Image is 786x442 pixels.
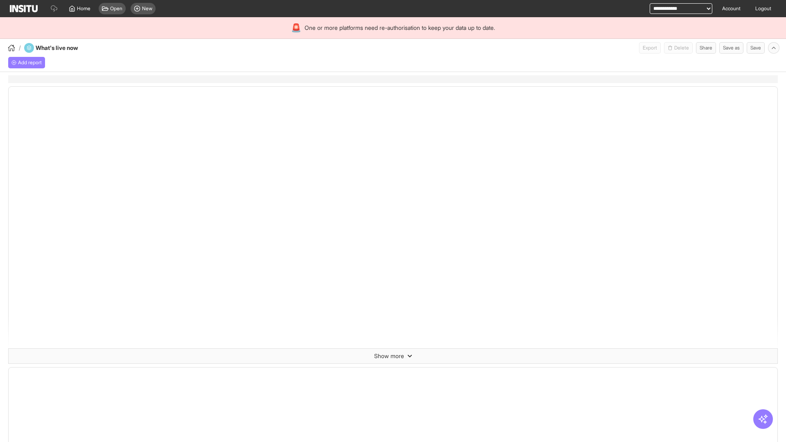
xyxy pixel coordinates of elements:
[374,352,404,360] span: Show more
[9,349,777,363] button: Show more
[36,44,100,52] h4: What's live now
[664,42,693,54] span: You cannot delete a preset report.
[142,5,152,12] span: New
[664,42,693,54] button: Delete
[291,22,301,34] div: 🚨
[24,43,100,53] div: What's live now
[8,57,45,68] div: Add a report to get started
[18,59,42,66] span: Add report
[696,42,716,54] button: Share
[305,24,495,32] span: One or more platforms need re-authorisation to keep your data up to date.
[77,5,90,12] span: Home
[19,44,21,52] span: /
[639,42,661,54] button: Export
[719,42,743,54] button: Save as
[10,5,38,12] img: Logo
[639,42,661,54] span: Can currently only export from Insights reports.
[7,43,21,53] button: /
[110,5,122,12] span: Open
[747,42,765,54] button: Save
[8,57,45,68] button: Add report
